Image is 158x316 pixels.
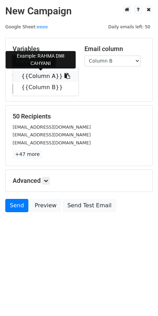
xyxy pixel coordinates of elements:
[123,282,158,316] iframe: Chat Widget
[13,140,91,145] small: [EMAIL_ADDRESS][DOMAIN_NAME]
[106,23,153,31] span: Daily emails left: 50
[84,45,146,53] h5: Email column
[13,150,42,159] a: +47 more
[13,124,91,130] small: [EMAIL_ADDRESS][DOMAIN_NAME]
[13,82,78,93] a: {{Column B}}
[6,51,76,69] div: Example: RAHMA DWI CAHYANI
[5,24,48,29] small: Google Sheet:
[63,199,116,212] a: Send Test Email
[37,24,48,29] a: eeee
[30,199,61,212] a: Preview
[106,24,153,29] a: Daily emails left: 50
[5,199,28,212] a: Send
[13,177,145,185] h5: Advanced
[13,132,91,137] small: [EMAIL_ADDRESS][DOMAIN_NAME]
[5,5,153,17] h2: New Campaign
[13,113,145,120] h5: 50 Recipients
[13,45,74,53] h5: Variables
[13,71,78,82] a: {{Column A}}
